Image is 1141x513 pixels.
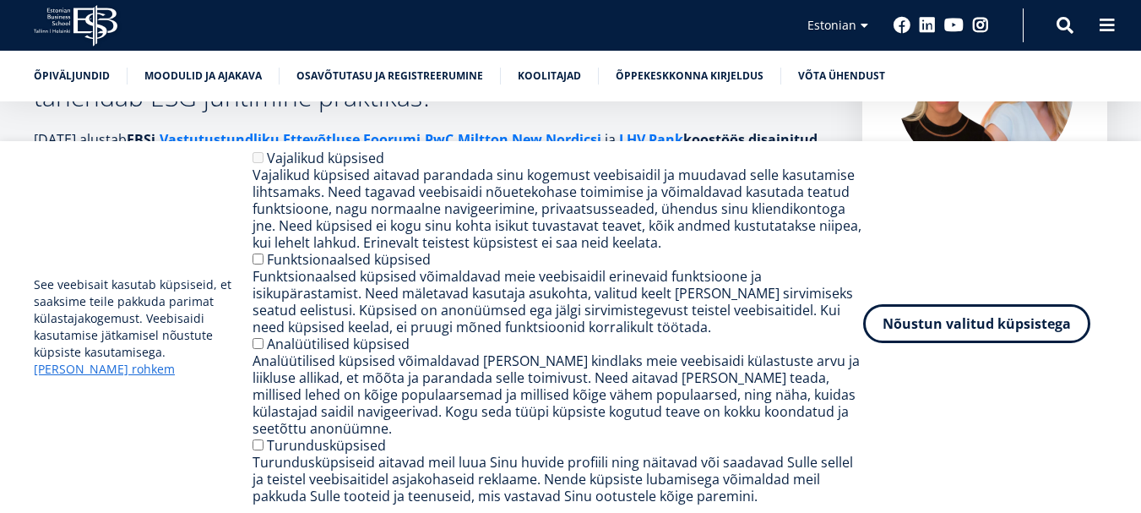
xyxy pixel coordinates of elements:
div: Vajalikud küpsised aitavad parandada sinu kogemust veebisaidil ja muudavad selle kasutamise lihts... [253,166,863,251]
div: Turundusküpsiseid aitavad meil luua Sinu huvide profiili ning näitavad või saadavad Sulle sellel ... [253,454,863,505]
label: Funktsionaalsed küpsised [267,250,431,269]
a: Facebook [894,17,910,34]
a: Osavõtutasu ja registreerumine [296,68,483,85]
h3: Kuidas teha nii, et [PERSON_NAME] jätkusuutlik mõtteviis ettevõtetes ei jääks [PERSON_NAME] arute... [34,34,829,110]
a: PwC [425,127,454,152]
a: LHV Pank [619,127,683,152]
a: Koolitajad [518,68,581,85]
a: Youtube [944,17,964,34]
a: Moodulid ja ajakava [144,68,262,85]
label: Vajalikud küpsised [267,149,384,167]
p: [DATE] alustab ja , mille lõpetaja omandab arusaama ESG temaatikast, sh ringmajandusest ning on s... [34,127,829,203]
div: Analüütilised küpsised võimaldavad [PERSON_NAME] kindlaks meie veebisaidi külastuste arvu ja liik... [253,352,863,437]
strong: EBSi, , , [127,130,605,149]
button: Nõustun valitud küpsistega [863,304,1090,343]
label: Turundusküpsised [267,436,386,455]
label: Analüütilised küpsised [267,335,410,353]
a: Vastutustundliku Ettevõtluse Foorumi [160,127,421,152]
a: Õppekeskkonna kirjeldus [616,68,763,85]
a: Õpiväljundid [34,68,110,85]
a: Linkedin [919,17,936,34]
a: [PERSON_NAME] rohkem [34,361,175,378]
a: Instagram [972,17,989,34]
div: Funktsionaalsed küpsised võimaldavad meie veebisaidil erinevaid funktsioone ja isikupärastamist. ... [253,268,863,336]
a: Miltton New Nordicsi [458,127,601,152]
p: See veebisait kasutab küpsiseid, et saaksime teile pakkuda parimat külastajakogemust. Veebisaidi ... [34,276,253,378]
a: Võta ühendust [798,68,885,85]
